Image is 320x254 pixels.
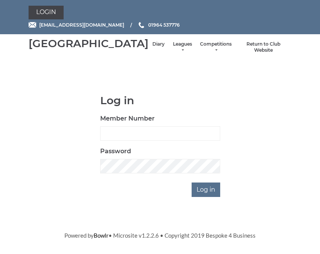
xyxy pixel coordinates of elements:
[152,41,165,48] a: Diary
[192,183,220,197] input: Log in
[239,41,288,54] a: Return to Club Website
[100,147,131,156] label: Password
[138,21,180,29] a: Phone us 01964 537776
[29,6,64,19] a: Login
[148,22,180,28] span: 01964 537776
[200,41,232,54] a: Competitions
[139,22,144,28] img: Phone us
[94,232,109,239] a: Bowlr
[64,232,256,239] span: Powered by • Microsite v1.2.2.6 • Copyright 2019 Bespoke 4 Business
[29,22,36,28] img: Email
[100,95,220,106] h1: Log in
[100,114,155,123] label: Member Number
[29,38,149,49] div: [GEOGRAPHIC_DATA]
[29,21,124,29] a: Email [EMAIL_ADDRESS][DOMAIN_NAME]
[39,22,124,28] span: [EMAIL_ADDRESS][DOMAIN_NAME]
[172,41,192,54] a: Leagues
